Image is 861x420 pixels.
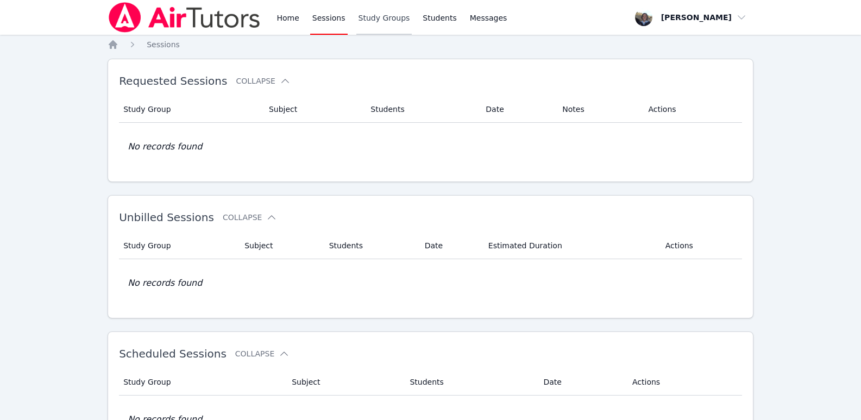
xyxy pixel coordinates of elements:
td: No records found [119,259,742,307]
th: Actions [659,233,742,259]
td: No records found [119,123,742,171]
th: Date [479,96,556,123]
th: Date [537,369,626,396]
th: Subject [285,369,403,396]
span: Requested Sessions [119,74,227,87]
th: Study Group [119,96,262,123]
button: Collapse [236,76,290,86]
th: Actions [642,96,741,123]
span: Sessions [147,40,180,49]
span: Scheduled Sessions [119,347,227,360]
th: Study Group [119,369,285,396]
button: Collapse [223,212,277,223]
nav: Breadcrumb [108,39,753,50]
th: Students [364,96,479,123]
th: Notes [556,96,642,123]
th: Subject [262,96,364,123]
button: Collapse [235,348,290,359]
span: Unbilled Sessions [119,211,214,224]
th: Subject [238,233,323,259]
th: Students [323,233,418,259]
th: Estimated Duration [482,233,659,259]
th: Date [418,233,482,259]
span: Messages [470,12,507,23]
img: Air Tutors [108,2,261,33]
th: Students [403,369,537,396]
th: Actions [626,369,742,396]
th: Study Group [119,233,238,259]
a: Sessions [147,39,180,50]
